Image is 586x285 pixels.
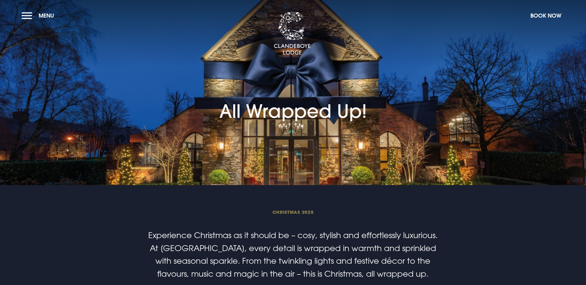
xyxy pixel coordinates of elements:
[146,229,440,280] p: Experience Christmas as it should be – cosy, stylish and effortlessly luxurious. At [GEOGRAPHIC_D...
[39,12,54,19] span: Menu
[22,9,57,22] button: Menu
[527,9,564,22] button: Book Now
[219,66,367,122] h1: All Wrapped Up!
[146,209,440,215] span: Christmas 2025
[274,12,311,55] img: Clandeboye Lodge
